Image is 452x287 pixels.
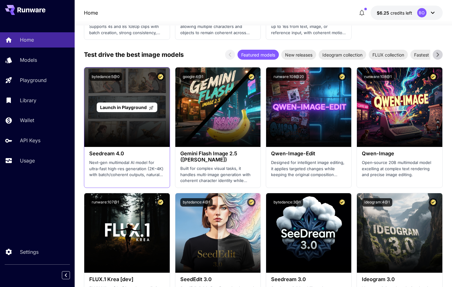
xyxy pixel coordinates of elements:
p: Enhances multi-entity consistency, allowing multiple characters and objects to remain coherent ac... [180,18,256,36]
p: API Keys [20,137,40,144]
a: Launch in Playground [97,102,157,112]
img: alt [357,67,442,147]
p: Built for complex visual tasks, it handles multi-image generation with coherent character identit... [180,166,256,184]
p: Usage [20,157,35,164]
div: Ideogram collection [319,50,366,60]
button: bytedance:4@1 [180,198,213,207]
div: New releases [281,50,316,60]
p: Playground [20,76,47,84]
button: runware:107@1 [89,198,122,207]
p: Faster, more affordable generation. Supports 4s and 8s 1080p clips with batch creation, strong co... [89,18,164,36]
p: Wallet [20,116,34,124]
div: Collapse sidebar [67,270,75,281]
button: Certified Model – Vetted for best performance and includes a commercial license. [247,72,256,81]
button: $6.25126BO [371,6,443,20]
p: Open‑source 20B multimodal model excelling at complex text rendering and precise image editing. [362,160,437,178]
button: google:4@1 [180,72,206,81]
h3: Seedream 4.0 [89,151,164,157]
div: Fastest models [410,50,449,60]
button: bytedance:3@1 [271,198,303,207]
p: Models [20,56,37,64]
img: alt [84,193,169,273]
p: Home [20,36,34,43]
div: Featured models [238,50,279,60]
span: FLUX collection [369,52,408,58]
a: Home [84,9,98,16]
button: Certified Model – Vetted for best performance and includes a commercial license. [429,198,437,207]
span: New releases [281,52,316,58]
button: Certified Model – Vetted for best performance and includes a commercial license. [156,72,165,81]
span: Ideogram collection [319,52,366,58]
p: Designed for intelligent image editing, it applies targeted changes while keeping the original co... [271,160,346,178]
h3: Qwen-Image-Edit [271,151,346,157]
h3: Seedream 3.0 [271,276,346,282]
h3: FLUX.1 Krea [dev] [89,276,164,282]
button: Certified Model – Vetted for best performance and includes a commercial license. [156,198,165,207]
button: Certified Model – Vetted for best performance and includes a commercial license. [338,198,346,207]
span: Fastest models [410,52,449,58]
button: Certified Model – Vetted for best performance and includes a commercial license. [338,72,346,81]
div: FLUX collection [369,50,408,60]
img: alt [266,193,351,273]
button: Collapse sidebar [62,271,70,279]
button: runware:108@20 [271,72,307,81]
span: Featured models [238,52,279,58]
button: Certified Model – Vetted for best performance and includes a commercial license. [247,198,256,207]
span: $6.25 [377,10,390,16]
p: Library [20,97,36,104]
h3: Gemini Flash Image 2.5 ([PERSON_NAME]) [180,151,256,162]
button: Certified Model – Vetted for best performance and includes a commercial license. [429,72,437,81]
div: BO [417,8,427,17]
button: runware:108@1 [362,72,394,81]
h3: Qwen-Image [362,151,437,157]
nav: breadcrumb [84,9,98,16]
div: $6.25126 [377,10,412,16]
button: ideogram:4@1 [362,198,392,207]
h3: Ideogram 3.0 [362,276,437,282]
h3: SeedEdit 3.0 [180,276,256,282]
span: credits left [390,10,412,16]
img: alt [175,67,261,147]
p: Settings [20,248,39,256]
p: Next-gen multimodal AI model for ultra-fast high-res generation (2K–4K) with batch/coherent outpu... [89,160,164,178]
p: Initial release offering full 1080p video up to 16s from text, image, or reference input, with co... [271,18,346,36]
button: bytedance:5@0 [89,72,122,81]
p: Test drive the best image models [84,50,184,59]
img: alt [175,193,261,273]
img: alt [357,193,442,273]
img: alt [266,67,351,147]
span: Launch in Playground [100,105,147,110]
